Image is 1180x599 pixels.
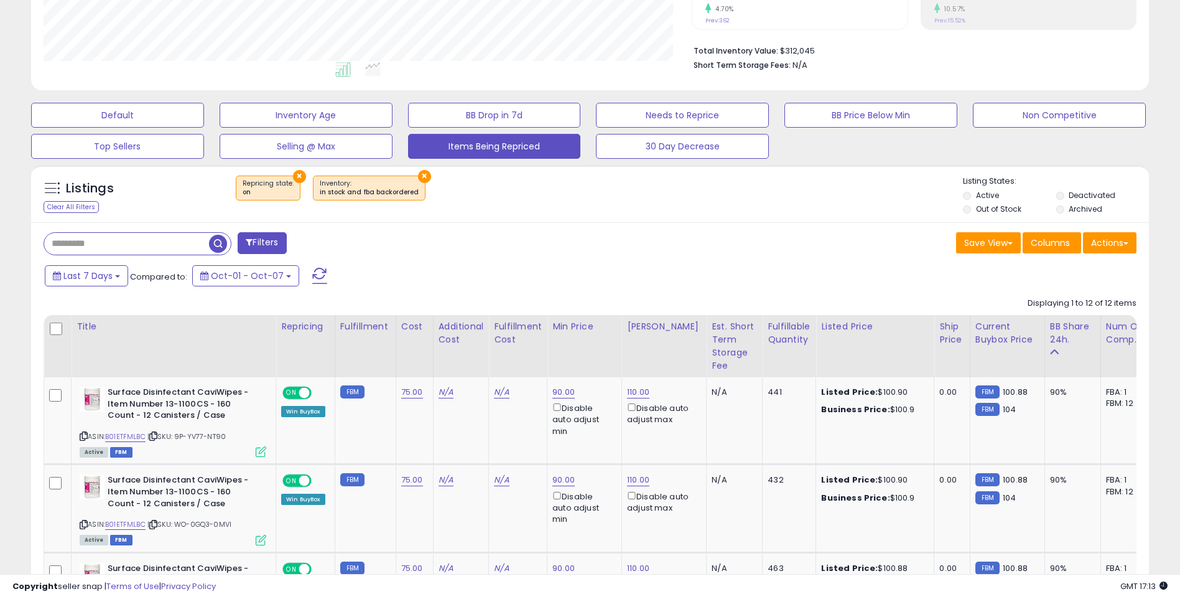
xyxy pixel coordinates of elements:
small: FBM [975,491,1000,504]
div: Displaying 1 to 12 of 12 items [1028,298,1136,309]
b: Total Inventory Value: [694,45,778,56]
b: Listed Price: [821,474,878,486]
div: in stock and fba backordered [320,188,419,197]
div: Fulfillment [340,320,391,333]
small: FBM [340,385,365,399]
button: Last 7 Days [45,265,128,286]
a: N/A [439,474,453,486]
span: Oct-01 - Oct-07 [211,270,284,282]
div: 0.00 [939,387,960,398]
div: ASIN: [80,474,266,544]
button: Save View [956,232,1021,253]
span: ON [284,476,299,486]
div: seller snap | | [12,581,216,593]
h5: Listings [66,180,114,197]
button: Non Competitive [973,103,1146,128]
span: | SKU: 9P-YV77-NT90 [147,432,226,441]
div: BB Share 24h. [1050,320,1095,346]
div: Disable auto adjust min [552,401,612,437]
button: Top Sellers [31,134,204,159]
span: 104 [1003,403,1016,415]
button: BB Drop in 7d [408,103,581,128]
span: Columns [1031,237,1070,249]
div: Disable auto adjust min [552,489,612,526]
div: Disable auto adjust max [627,489,697,514]
label: Archived [1069,204,1102,214]
a: 75.00 [401,386,423,399]
div: N/A [712,387,753,398]
div: Repricing [281,320,330,333]
div: $100.9 [821,493,924,504]
span: 100.88 [1003,386,1028,398]
b: Short Term Storage Fees: [694,60,791,70]
div: 441 [768,387,806,398]
div: Listed Price [821,320,929,333]
div: Win BuyBox [281,406,325,417]
small: FBM [975,473,1000,486]
div: on [243,188,294,197]
button: Default [31,103,204,128]
div: Cost [401,320,428,333]
b: Surface Disinfectant CaviWipes - Item Number 13-1100CS - 160 Count - 12 Canisters / Case [108,387,259,425]
b: Listed Price: [821,386,878,398]
span: Inventory : [320,179,419,197]
div: Clear All Filters [44,201,99,213]
span: FBM [110,447,132,458]
a: B01ETFMLBC [105,432,146,442]
small: Prev: 15.52% [934,17,965,24]
button: Columns [1023,232,1081,253]
span: N/A [792,59,807,71]
div: 90% [1050,474,1091,486]
div: FBM: 12 [1106,486,1147,498]
div: $100.9 [821,404,924,415]
button: Selling @ Max [220,134,393,159]
p: Listing States: [963,176,1149,187]
img: 416TjfRCSlL._SL40_.jpg [80,474,105,499]
div: Additional Cost [439,320,484,346]
div: Win BuyBox [281,494,325,505]
img: 416TjfRCSlL._SL40_.jpg [80,387,105,412]
button: × [418,170,431,183]
small: FBM [975,385,1000,399]
div: Ship Price [939,320,964,346]
span: ON [284,388,299,399]
label: Out of Stock [976,204,1021,214]
button: Filters [238,232,286,254]
div: Disable auto adjust max [627,401,697,425]
button: Actions [1083,232,1136,253]
small: FBM [340,473,365,486]
div: FBA: 1 [1106,474,1147,486]
button: Needs to Reprice [596,103,769,128]
div: $100.90 [821,387,924,398]
b: Business Price: [821,492,890,504]
label: Deactivated [1069,190,1115,200]
button: BB Price Below Min [784,103,957,128]
div: FBM: 12 [1106,398,1147,409]
div: 432 [768,474,806,486]
div: FBA: 1 [1106,387,1147,398]
div: Num of Comp. [1106,320,1151,346]
a: 90.00 [552,386,575,399]
small: 4.70% [711,4,734,14]
span: FBM [110,535,132,545]
div: Fulfillable Quantity [768,320,811,346]
div: [PERSON_NAME] [627,320,701,333]
div: Min Price [552,320,616,333]
span: Compared to: [130,271,187,283]
span: OFF [310,476,330,486]
span: 2025-10-15 17:13 GMT [1120,580,1168,592]
span: All listings currently available for purchase on Amazon [80,535,108,545]
button: × [293,170,306,183]
a: 110.00 [627,474,649,486]
span: 104 [1003,492,1016,504]
a: Privacy Policy [161,580,216,592]
div: $100.90 [821,474,924,486]
small: Prev: 362 [705,17,730,24]
button: Items Being Repriced [408,134,581,159]
div: Title [77,320,271,333]
div: ASIN: [80,387,266,456]
a: N/A [494,474,509,486]
div: Current Buybox Price [975,320,1039,346]
button: Oct-01 - Oct-07 [192,265,299,286]
div: N/A [712,474,753,486]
